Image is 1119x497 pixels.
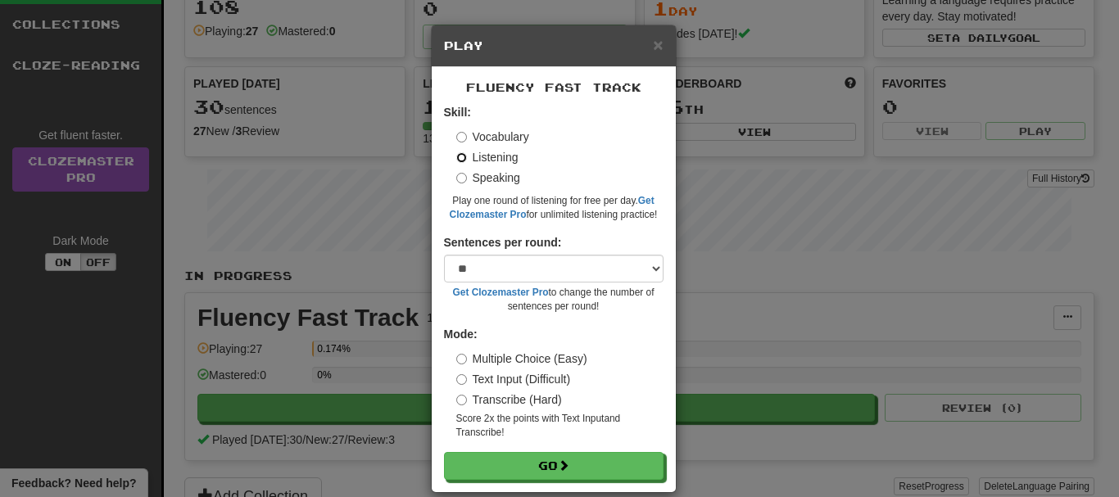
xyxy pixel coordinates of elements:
input: Text Input (Difficult) [456,374,467,385]
h5: Play [444,38,664,54]
button: Go [444,452,664,480]
button: Close [653,36,663,53]
label: Text Input (Difficult) [456,371,571,387]
strong: Mode: [444,328,478,341]
input: Multiple Choice (Easy) [456,354,467,364]
small: Score 2x the points with Text Input and Transcribe ! [456,412,664,440]
label: Transcribe (Hard) [456,391,562,408]
label: Listening [456,149,519,165]
input: Speaking [456,173,467,183]
span: × [653,35,663,54]
label: Multiple Choice (Easy) [456,350,587,367]
input: Listening [456,152,467,163]
label: Vocabulary [456,129,529,145]
label: Speaking [456,169,520,186]
strong: Skill: [444,106,471,119]
input: Vocabulary [456,132,467,142]
small: to change the number of sentences per round! [444,286,664,314]
label: Sentences per round: [444,234,562,251]
a: Get Clozemaster Pro [453,287,549,298]
span: Fluency Fast Track [466,80,641,94]
input: Transcribe (Hard) [456,395,467,405]
small: Play one round of listening for free per day. for unlimited listening practice! [444,194,664,222]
